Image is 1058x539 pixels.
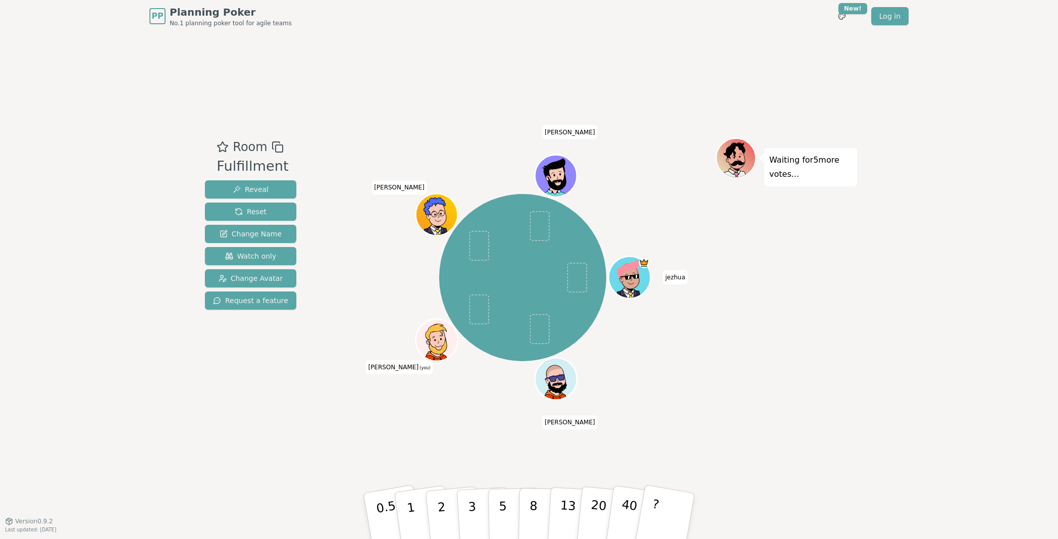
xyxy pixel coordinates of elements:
span: (you) [418,366,431,370]
span: Click to change your name [542,416,598,430]
span: Change Avatar [219,273,283,283]
span: Reset [235,207,267,217]
button: Request a feature [205,291,296,310]
button: Change Avatar [205,269,296,287]
a: Log in [871,7,909,25]
span: Change Name [220,229,282,239]
button: Change Name [205,225,296,243]
span: Click to change your name [365,360,433,374]
p: Waiting for 5 more votes... [769,153,852,181]
span: jezhua is the host [639,258,649,268]
span: Planning Poker [170,5,292,19]
button: Reset [205,203,296,221]
button: Reveal [205,180,296,199]
button: Version0.9.2 [5,517,53,525]
button: Watch only [205,247,296,265]
span: Click to change your name [663,270,688,284]
button: Click to change your avatar [417,320,456,360]
span: Click to change your name [372,181,427,195]
span: Watch only [225,251,277,261]
div: Fulfillment [217,156,288,177]
span: Room [233,138,267,156]
span: Version 0.9.2 [15,517,53,525]
button: Add as favourite [217,138,229,156]
a: PPPlanning PokerNo.1 planning poker tool for agile teams [149,5,292,27]
span: Reveal [233,184,269,194]
span: No.1 planning poker tool for agile teams [170,19,292,27]
button: New! [833,7,851,25]
span: PP [151,10,163,22]
div: New! [838,3,867,14]
span: Last updated: [DATE] [5,527,57,532]
span: Click to change your name [542,125,598,139]
span: Request a feature [213,296,288,306]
